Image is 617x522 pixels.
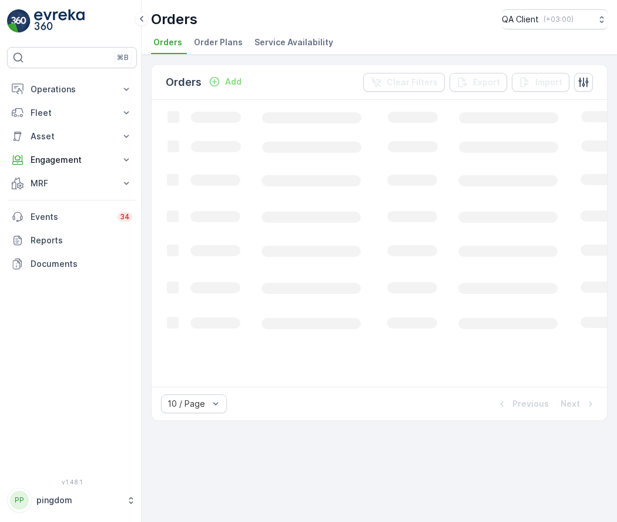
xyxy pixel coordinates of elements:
[31,154,113,166] p: Engagement
[7,478,137,486] span: v 1.48.1
[559,397,598,411] button: Next
[117,53,129,62] p: ⌘B
[561,398,580,410] p: Next
[31,235,132,246] p: Reports
[502,14,539,25] p: QA Client
[512,73,569,92] button: Import
[7,101,137,125] button: Fleet
[7,229,137,252] a: Reports
[535,76,562,88] p: Import
[7,205,137,229] a: Events34
[7,78,137,101] button: Operations
[254,36,333,48] span: Service Availability
[36,494,120,506] p: pingdom
[194,36,243,48] span: Order Plans
[153,36,182,48] span: Orders
[31,178,113,189] p: MRF
[512,398,549,410] p: Previous
[7,125,137,148] button: Asset
[502,9,608,29] button: QA Client(+03:00)
[7,488,137,513] button: PPpingdom
[7,252,137,276] a: Documents
[31,107,113,119] p: Fleet
[7,9,31,33] img: logo
[10,491,29,510] div: PP
[31,83,113,95] p: Operations
[204,75,246,89] button: Add
[544,15,574,24] p: ( +03:00 )
[495,397,550,411] button: Previous
[31,258,132,270] p: Documents
[151,10,197,29] p: Orders
[31,211,110,223] p: Events
[473,76,500,88] p: Export
[166,74,202,91] p: Orders
[7,148,137,172] button: Engagement
[34,9,85,33] img: logo_light-DOdMpM7g.png
[7,172,137,195] button: MRF
[387,76,438,88] p: Clear Filters
[120,212,130,222] p: 34
[450,73,507,92] button: Export
[31,130,113,142] p: Asset
[225,76,242,88] p: Add
[363,73,445,92] button: Clear Filters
